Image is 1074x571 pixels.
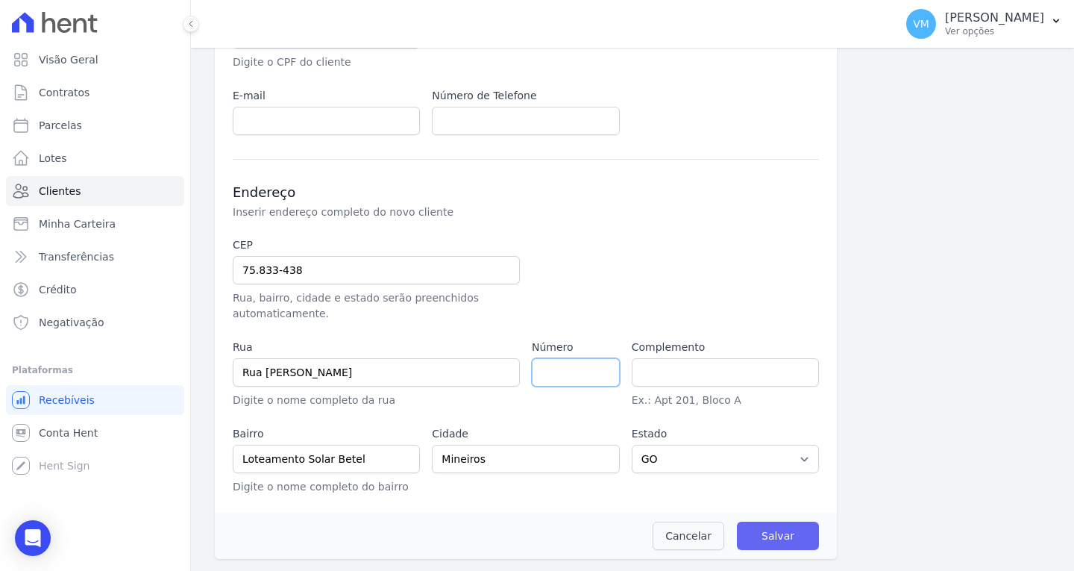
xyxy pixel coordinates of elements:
div: Plataformas [12,361,178,379]
span: Conta Hent [39,425,98,440]
p: Rua, bairro, cidade e estado serão preenchidos automaticamente. [233,290,520,322]
p: Ver opções [945,25,1044,37]
p: Digite o nome completo do bairro [233,479,420,495]
a: Visão Geral [6,45,184,75]
span: Crédito [39,282,77,297]
span: Minha Carteira [39,216,116,231]
span: Contratos [39,85,89,100]
a: Contratos [6,78,184,107]
span: Visão Geral [39,52,98,67]
label: Rua [233,340,520,355]
a: Negativação [6,308,184,337]
a: Minha Carteira [6,209,184,239]
a: Crédito [6,275,184,305]
label: Número [532,340,620,355]
input: 00.000-000 [233,256,520,284]
a: Clientes [6,176,184,206]
p: [PERSON_NAME] [945,10,1044,25]
label: Estado [632,426,819,442]
span: VM [913,19,929,29]
label: E-mail [233,88,420,104]
p: Digite o CPF do cliente [233,54,420,70]
label: Bairro [233,426,420,442]
p: Ex.: Apt 201, Bloco A [632,393,819,408]
label: Cidade [432,426,619,442]
div: Open Intercom Messenger [15,520,51,556]
a: Transferências [6,242,184,272]
label: Complemento [632,340,819,355]
label: CEP [233,237,520,253]
a: Parcelas [6,110,184,140]
span: Parcelas [39,118,82,133]
a: Lotes [6,143,184,173]
span: Recebíveis [39,393,95,408]
span: Transferências [39,249,114,264]
input: Salvar [737,522,819,550]
button: VM [PERSON_NAME] Ver opções [894,3,1074,45]
p: Digite o nome completo da rua [233,393,520,408]
p: Inserir endereço completo do novo cliente [233,205,734,219]
span: Negativação [39,315,104,330]
span: Clientes [39,184,81,199]
label: Número de Telefone [432,88,619,104]
a: Conta Hent [6,418,184,448]
h3: Endereço [233,184,819,202]
span: Lotes [39,151,67,166]
a: Recebíveis [6,385,184,415]
a: Cancelar [653,522,724,550]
